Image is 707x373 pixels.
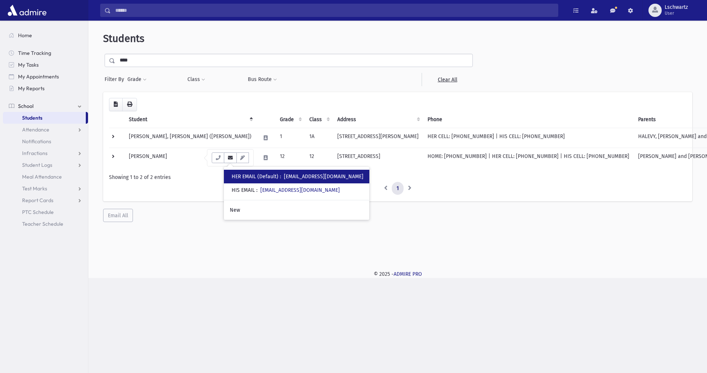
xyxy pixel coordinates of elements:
[260,187,340,193] a: [EMAIL_ADDRESS][DOMAIN_NAME]
[122,98,137,111] button: Print
[333,128,423,148] td: [STREET_ADDRESS][PERSON_NAME]
[3,159,88,171] a: Student Logs
[22,126,49,133] span: Attendance
[247,73,277,86] button: Bus Route
[275,111,305,128] th: Grade: activate to sort column ascending
[232,186,340,194] div: HIS EMAIL
[236,152,249,163] button: Email Templates
[3,47,88,59] a: Time Tracking
[22,209,54,215] span: PTC Schedule
[305,111,333,128] th: Class: activate to sort column ascending
[187,73,205,86] button: Class
[3,136,88,147] a: Notifications
[18,85,45,92] span: My Reports
[18,32,32,39] span: Home
[22,138,51,145] span: Notifications
[3,206,88,218] a: PTC Schedule
[280,173,281,180] span: :
[127,73,147,86] button: Grade
[333,111,423,128] th: Address: activate to sort column ascending
[394,271,422,277] a: ADMIRE PRO
[18,61,39,68] span: My Tasks
[22,221,63,227] span: Teacher Schedule
[3,112,86,124] a: Students
[275,148,305,168] td: 12
[18,103,34,109] span: School
[3,71,88,82] a: My Appointments
[22,185,47,192] span: Test Marks
[3,171,88,183] a: Meal Attendance
[422,73,473,86] a: Clear All
[109,98,123,111] button: CSV
[232,173,363,180] div: HER EMAIL (Default)
[6,3,48,18] img: AdmirePro
[3,218,88,230] a: Teacher Schedule
[124,148,256,168] td: [PERSON_NAME]
[3,82,88,94] a: My Reports
[22,197,53,204] span: Report Cards
[100,270,695,278] div: © 2025 -
[22,162,52,168] span: Student Logs
[423,128,634,148] td: HER CELL: [PHONE_NUMBER] | HIS CELL: [PHONE_NUMBER]
[392,182,404,195] a: 1
[22,150,48,156] span: Infractions
[18,50,51,56] span: Time Tracking
[103,209,133,222] button: Email All
[305,128,333,148] td: 1A
[423,148,634,168] td: HOME: [PHONE_NUMBER] | HER CELL: [PHONE_NUMBER] | HIS CELL: [PHONE_NUMBER]
[22,115,42,121] span: Students
[22,173,62,180] span: Meal Attendance
[105,75,127,83] span: Filter By
[284,173,363,180] a: [EMAIL_ADDRESS][DOMAIN_NAME]
[124,111,256,128] th: Student: activate to sort column descending
[305,148,333,168] td: 12
[665,4,688,10] span: Lschwartz
[3,183,88,194] a: Test Marks
[103,32,144,45] span: Students
[3,29,88,41] a: Home
[333,148,423,168] td: [STREET_ADDRESS]
[3,59,88,71] a: My Tasks
[423,111,634,128] th: Phone
[3,124,88,136] a: Attendance
[109,173,686,181] div: Showing 1 to 2 of 2 entries
[124,128,256,148] td: [PERSON_NAME], [PERSON_NAME] ([PERSON_NAME])
[224,203,369,217] a: New
[3,100,88,112] a: School
[665,10,688,16] span: User
[111,4,558,17] input: Search
[3,194,88,206] a: Report Cards
[275,128,305,148] td: 1
[18,73,59,80] span: My Appointments
[3,147,88,159] a: Infractions
[256,187,257,193] span: :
